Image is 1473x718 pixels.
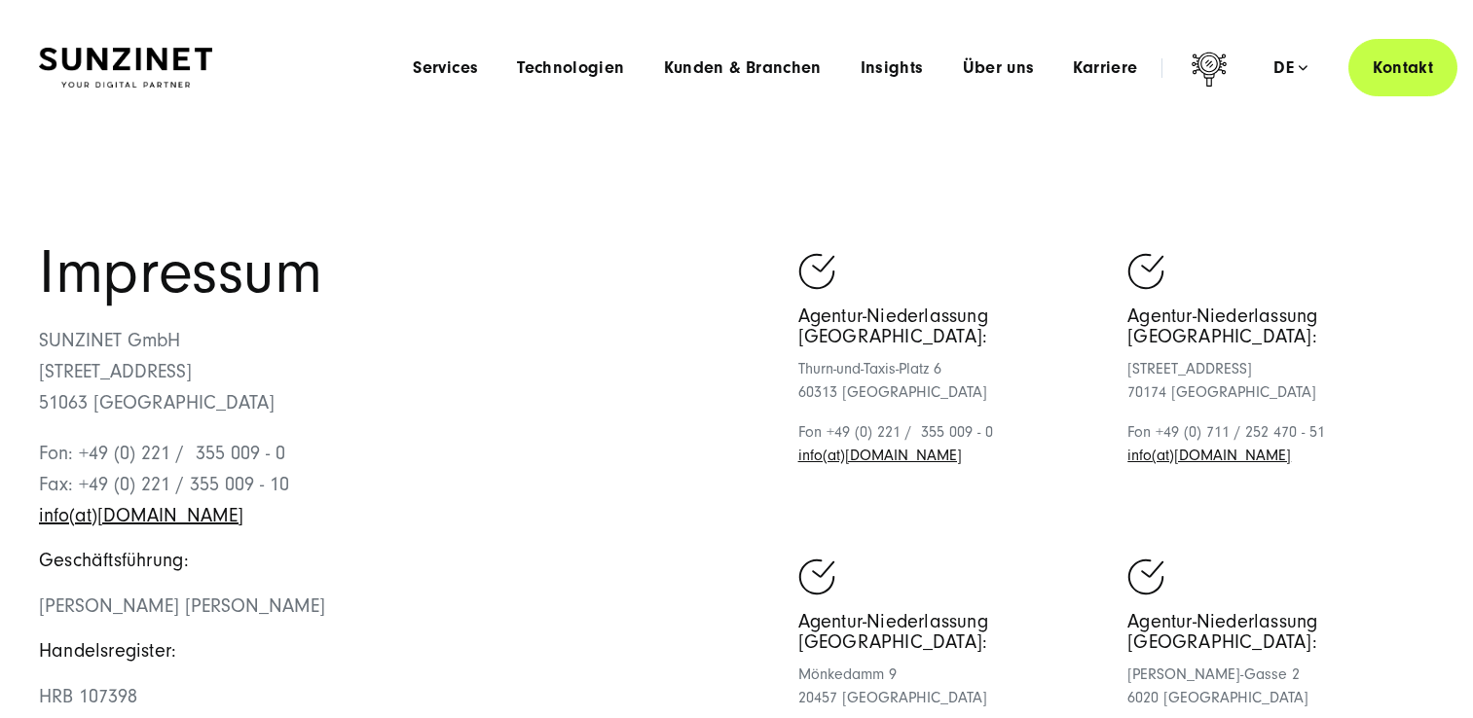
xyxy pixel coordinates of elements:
p: Fon +49 (0) 221 / 355 009 - 0 [798,420,1105,467]
img: SUNZINET Full Service Digital Agentur [39,48,212,89]
a: Technologien [517,58,624,78]
a: Über uns [963,58,1035,78]
p: Fon: +49 (0) 221 / 355 009 - 0 Fax: +49 (0) 221 / 355 009 - 10 [39,438,737,531]
h5: Geschäftsführung: [39,551,737,571]
a: Insights [861,58,924,78]
p: Fon +49 (0) 711 / 252 470 - 51 [1127,420,1434,467]
p: SUNZINET GmbH [STREET_ADDRESS] 51063 [GEOGRAPHIC_DATA] [39,325,737,418]
h5: Agentur-Niederlassung [GEOGRAPHIC_DATA]: [798,612,1105,653]
a: Kunden & Branchen [664,58,822,78]
a: Schreiben Sie eine E-Mail an sunzinet [39,505,243,526]
div: de [1273,58,1307,78]
h1: Impressum [39,243,737,303]
span: [PERSON_NAME] [PERSON_NAME] [39,595,325,617]
a: Schreiben Sie eine E-Mail an sunzinet [1127,447,1291,464]
p: Mönkedamm 9 20457 [GEOGRAPHIC_DATA] [798,663,1105,709]
a: Schreiben Sie eine E-Mail an sunzinet [798,447,962,464]
h5: Handelsregister: [39,641,737,662]
h5: Agentur-Niederlassung [GEOGRAPHIC_DATA]: [798,306,1105,347]
h5: Agentur-Niederlassung [GEOGRAPHIC_DATA]: [1127,306,1434,347]
h5: Agentur-Niederlassung [GEOGRAPHIC_DATA]: [1127,612,1434,653]
a: Services [413,58,478,78]
a: Kontakt [1348,39,1457,96]
p: [PERSON_NAME]-Gasse 2 6020 [GEOGRAPHIC_DATA] [1127,663,1434,709]
p: Thurn-und-Taxis-Platz 6 60313 [GEOGRAPHIC_DATA] [798,357,1105,404]
span: HRB 107398 [39,686,137,707]
p: [STREET_ADDRESS] 70174 [GEOGRAPHIC_DATA] [1127,357,1434,404]
a: Karriere [1073,58,1137,78]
